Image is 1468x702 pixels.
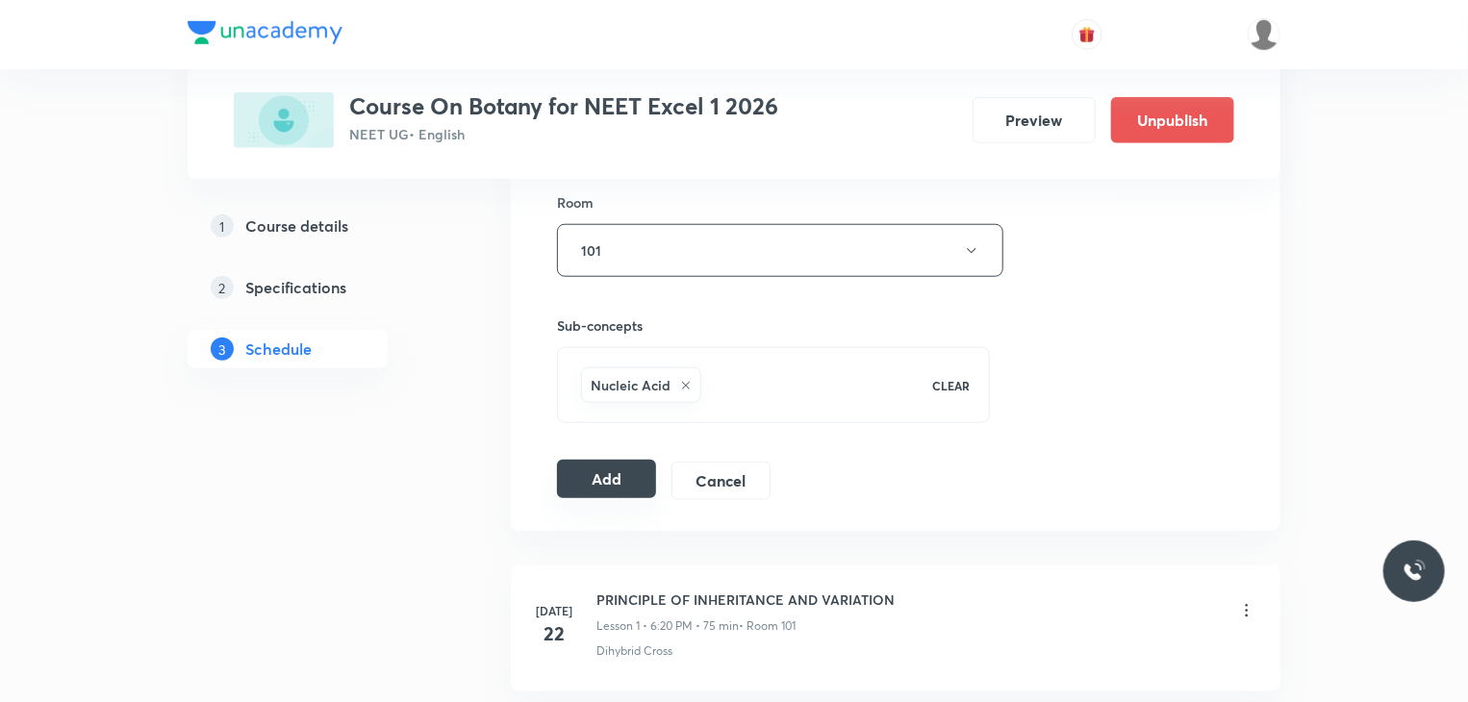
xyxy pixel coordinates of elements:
[349,124,778,144] p: NEET UG • English
[671,462,771,500] button: Cancel
[188,21,342,44] img: Company Logo
[591,375,671,395] h6: Nucleic Acid
[596,642,672,660] p: Dihybrid Cross
[1072,19,1102,50] button: avatar
[211,338,234,361] p: 3
[973,97,1096,143] button: Preview
[245,338,312,361] h5: Schedule
[739,617,796,635] p: • Room 101
[535,619,573,648] h4: 22
[557,460,656,498] button: Add
[932,377,970,394] p: CLEAR
[596,589,895,610] h6: PRINCIPLE OF INHERITANCE AND VARIATION
[557,192,594,213] h6: Room
[349,92,778,120] h3: Course On Botany for NEET Excel 1 2026
[1111,97,1234,143] button: Unpublish
[557,224,1003,277] button: 101
[188,268,449,307] a: 2Specifications
[557,315,990,336] h6: Sub-concepts
[188,207,449,245] a: 1Course details
[1078,26,1096,43] img: avatar
[1403,560,1426,583] img: ttu
[245,214,348,238] h5: Course details
[535,602,573,619] h6: [DATE]
[188,21,342,49] a: Company Logo
[234,92,334,148] img: 55BFBBDA-C4E6-4FDA-B528-CD7C23696A95_plus.png
[245,276,346,299] h5: Specifications
[211,214,234,238] p: 1
[1248,18,1280,51] img: Athira
[596,617,739,635] p: Lesson 1 • 6:20 PM • 75 min
[211,276,234,299] p: 2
